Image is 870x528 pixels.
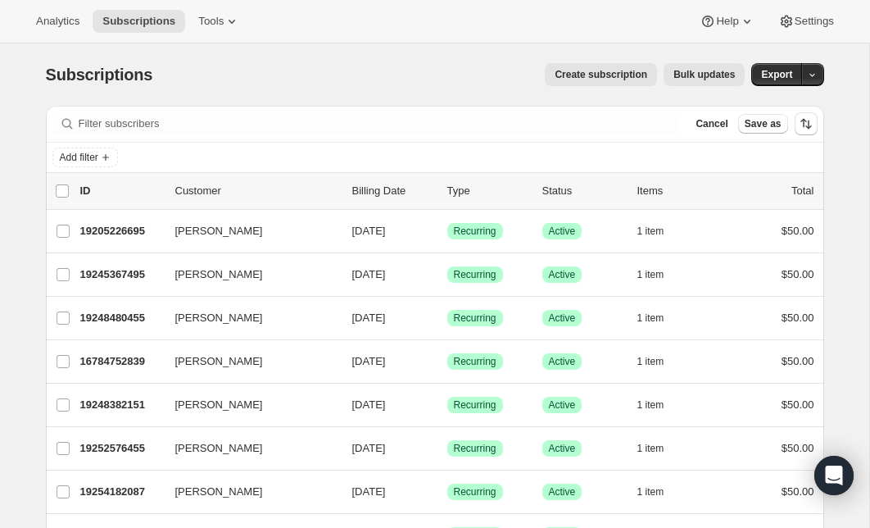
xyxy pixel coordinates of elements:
[791,183,813,199] p: Total
[79,112,680,135] input: Filter subscribers
[80,350,814,373] div: 16784752839[PERSON_NAME][DATE]SuccessRecurringSuccessActive1 item$50.00
[80,310,162,326] p: 19248480455
[175,183,339,199] p: Customer
[454,442,496,455] span: Recurring
[795,112,818,135] button: Sort the results
[454,225,496,238] span: Recurring
[549,268,576,281] span: Active
[454,398,496,412] span: Recurring
[80,223,162,239] p: 19205226695
[165,218,329,244] button: [PERSON_NAME]
[637,394,682,416] button: 1 item
[768,10,844,33] button: Settings
[175,440,263,457] span: [PERSON_NAME]
[175,223,263,239] span: [PERSON_NAME]
[782,398,814,411] span: $50.00
[165,348,329,375] button: [PERSON_NAME]
[454,268,496,281] span: Recurring
[352,355,386,367] span: [DATE]
[352,442,386,454] span: [DATE]
[175,397,263,413] span: [PERSON_NAME]
[175,266,263,283] span: [PERSON_NAME]
[60,151,98,164] span: Add filter
[637,398,664,412] span: 1 item
[80,484,162,500] p: 19254182087
[782,355,814,367] span: $50.00
[549,485,576,498] span: Active
[782,442,814,454] span: $50.00
[782,268,814,280] span: $50.00
[198,15,224,28] span: Tools
[188,10,250,33] button: Tools
[80,480,814,503] div: 19254182087[PERSON_NAME][DATE]SuccessRecurringSuccessActive1 item$50.00
[80,440,162,457] p: 19252576455
[782,485,814,498] span: $50.00
[664,63,745,86] button: Bulk updates
[549,225,576,238] span: Active
[80,437,814,460] div: 19252576455[PERSON_NAME][DATE]SuccessRecurringSuccessActive1 item$50.00
[447,183,529,199] div: Type
[637,183,719,199] div: Items
[80,397,162,413] p: 19248382151
[352,225,386,237] span: [DATE]
[637,263,682,286] button: 1 item
[549,312,576,325] span: Active
[165,479,329,505] button: [PERSON_NAME]
[637,307,682,330] button: 1 item
[454,485,496,498] span: Recurring
[454,312,496,325] span: Recurring
[542,183,624,199] p: Status
[36,15,79,28] span: Analytics
[175,353,263,370] span: [PERSON_NAME]
[637,480,682,503] button: 1 item
[352,398,386,411] span: [DATE]
[165,435,329,462] button: [PERSON_NAME]
[549,398,576,412] span: Active
[549,355,576,368] span: Active
[80,266,162,283] p: 19245367495
[814,456,854,495] div: Open Intercom Messenger
[352,183,434,199] p: Billing Date
[80,307,814,330] div: 19248480455[PERSON_NAME][DATE]SuccessRecurringSuccessActive1 item$50.00
[80,263,814,286] div: 19245367495[PERSON_NAME][DATE]SuccessRecurringSuccessActive1 item$50.00
[696,117,727,130] span: Cancel
[80,183,162,199] p: ID
[175,484,263,500] span: [PERSON_NAME]
[80,353,162,370] p: 16784752839
[637,220,682,243] button: 1 item
[549,442,576,455] span: Active
[352,485,386,498] span: [DATE]
[545,63,657,86] button: Create subscription
[637,485,664,498] span: 1 item
[689,114,734,134] button: Cancel
[165,392,329,418] button: [PERSON_NAME]
[46,66,153,84] span: Subscriptions
[637,312,664,325] span: 1 item
[795,15,834,28] span: Settings
[751,63,802,86] button: Export
[93,10,185,33] button: Subscriptions
[738,114,788,134] button: Save as
[637,225,664,238] span: 1 item
[673,68,735,81] span: Bulk updates
[165,262,329,288] button: [PERSON_NAME]
[745,117,782,130] span: Save as
[637,268,664,281] span: 1 item
[26,10,89,33] button: Analytics
[637,355,664,368] span: 1 item
[80,220,814,243] div: 19205226695[PERSON_NAME][DATE]SuccessRecurringSuccessActive1 item$50.00
[555,68,647,81] span: Create subscription
[352,268,386,280] span: [DATE]
[165,305,329,331] button: [PERSON_NAME]
[175,310,263,326] span: [PERSON_NAME]
[80,394,814,416] div: 19248382151[PERSON_NAME][DATE]SuccessRecurringSuccessActive1 item$50.00
[637,437,682,460] button: 1 item
[637,442,664,455] span: 1 item
[352,312,386,324] span: [DATE]
[716,15,738,28] span: Help
[761,68,792,81] span: Export
[454,355,496,368] span: Recurring
[102,15,175,28] span: Subscriptions
[690,10,764,33] button: Help
[782,312,814,324] span: $50.00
